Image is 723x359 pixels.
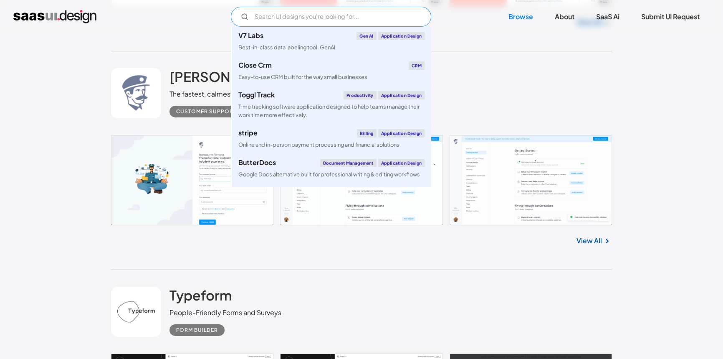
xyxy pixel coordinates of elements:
[169,308,281,318] div: People-Friendly Forms and Surveys
[232,86,431,124] a: Toggl TrackProductivityApplication DesignTime tracking software application designed to help team...
[13,10,96,23] a: home
[231,7,431,27] form: Email Form
[238,103,425,119] div: Time tracking software application designed to help teams manage their work time more effectively.
[378,32,425,40] div: Application Design
[238,32,263,39] div: V7 Labs
[238,92,275,98] div: Toggl Track
[232,124,431,154] a: stripeBillingApplication DesignOnline and in-person payment processing and financial solutions
[176,325,218,335] div: Form Builder
[238,43,335,51] div: Best-in-class data labeling tool. GenAI
[232,154,431,183] a: ButterDocsDocument ManagementApplication DesignGoogle Docs alternative built for professional wri...
[238,159,276,166] div: ButterDocs
[232,183,431,221] a: klaviyoEmail MarketingApplication DesignCreate personalised customer experiences across email, SM...
[169,68,283,85] h2: [PERSON_NAME]
[409,61,425,70] div: CRM
[320,159,377,167] div: Document Management
[232,27,431,56] a: V7 LabsGen AIApplication DesignBest-in-class data labeling tool. GenAI
[176,107,236,117] div: Customer Support
[357,129,376,137] div: Billing
[498,8,543,26] a: Browse
[169,89,391,99] div: The fastest, calmest customer support experience for SaaS ever made
[631,8,710,26] a: Submit UI Request
[378,129,425,137] div: Application Design
[232,56,431,86] a: Close CrmCRMEasy-to-use CRM built for the way small businesses
[238,141,399,149] div: Online and in-person payment processing and financial solutions
[238,62,272,69] div: Close Crm
[231,7,431,27] input: Search UI designs you're looking for...
[378,91,425,99] div: Application Design
[576,236,602,246] a: View All
[169,287,232,303] h2: Typeform
[356,32,376,40] div: Gen AI
[586,8,629,26] a: SaaS Ai
[238,130,258,136] div: stripe
[169,68,283,89] a: [PERSON_NAME]
[378,159,425,167] div: Application Design
[238,73,367,81] div: Easy-to-use CRM built for the way small businesses
[344,91,376,99] div: Productivity
[169,287,232,308] a: Typeform
[545,8,584,26] a: About
[238,171,420,178] div: Google Docs alternative built for professional writing & editing workflows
